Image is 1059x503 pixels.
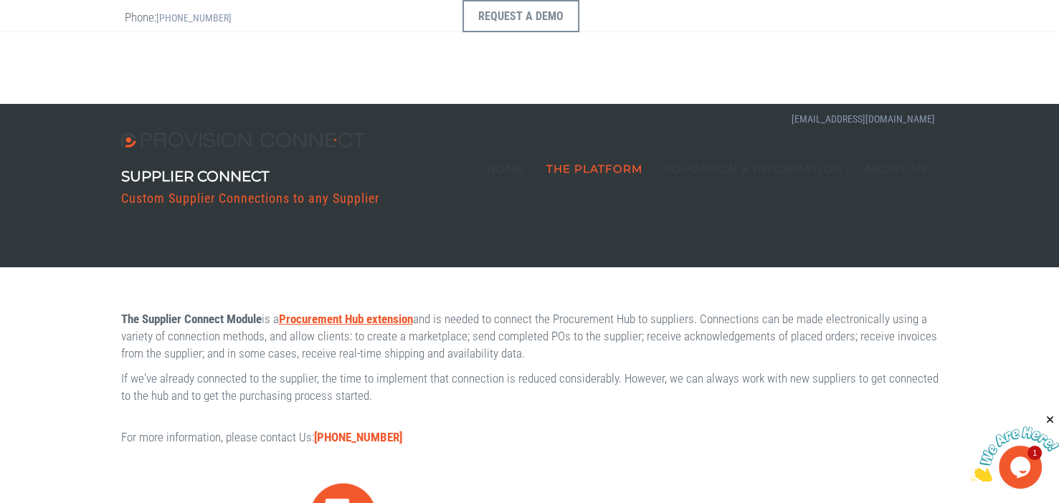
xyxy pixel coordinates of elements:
[121,310,939,363] p: is a and is needed to connect the Procurement Hub to suppliers. Connections can be made electroni...
[121,370,939,405] p: If we've already connected to the supplier, the time to implement that connection is reduced cons...
[853,133,939,204] a: About Us
[314,430,402,444] a: [PHONE_NUMBER]
[536,133,653,204] a: The Platform
[476,133,536,204] a: Home
[970,413,1059,482] iframe: chat widget
[121,312,262,326] b: The Supplier Connect Module
[121,191,379,206] h3: Custom Supplier Connections to any Supplier
[653,133,853,204] a: Education & Information
[279,312,413,326] a: Procurement Hub extension
[156,12,232,24] a: [PHONE_NUMBER]
[121,133,372,148] img: Provision Connect
[121,428,939,446] p: For more information, please contact Us:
